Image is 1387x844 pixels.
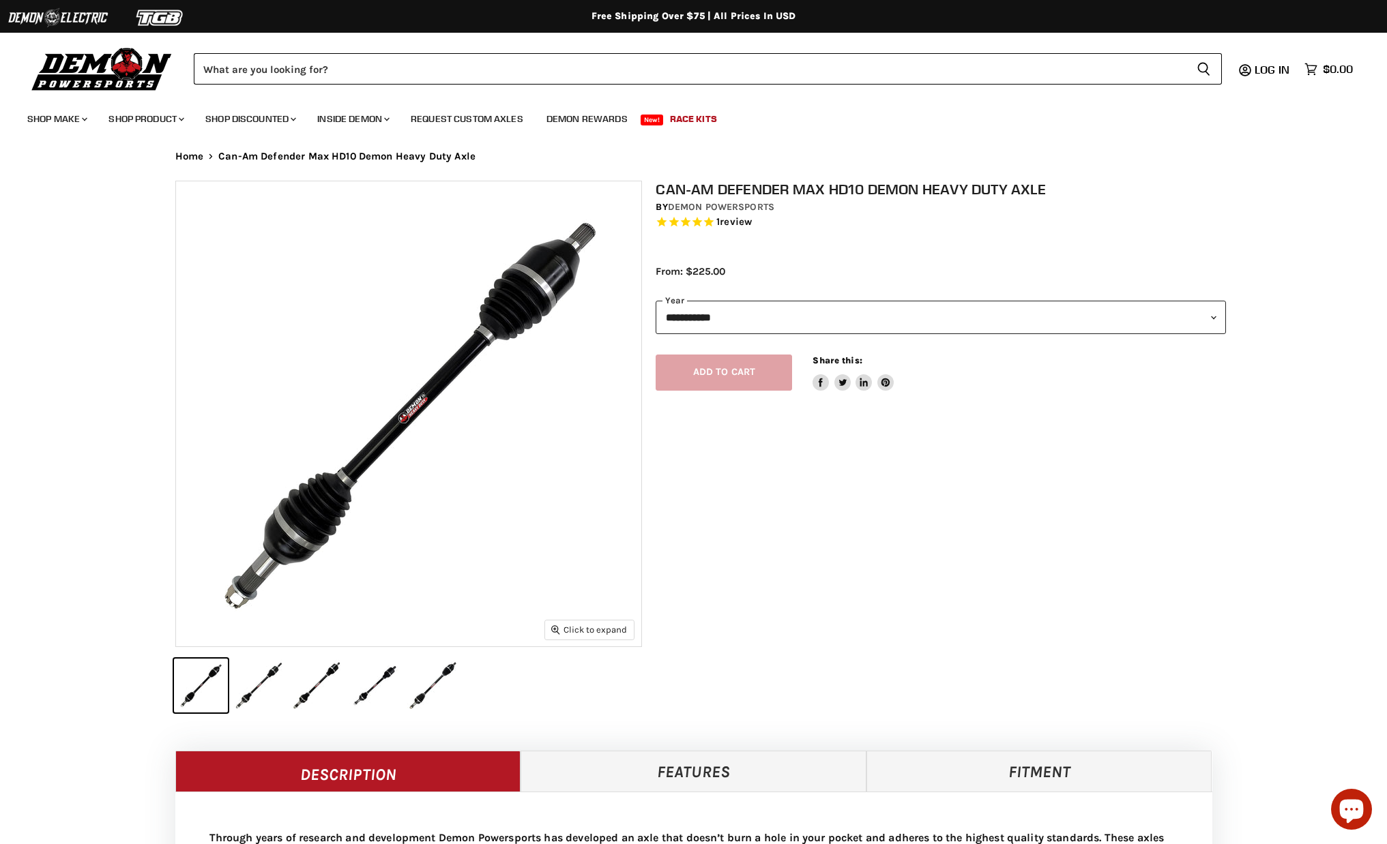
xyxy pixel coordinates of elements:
a: Fitment [866,751,1212,792]
button: IMAGE thumbnail [290,659,344,712]
span: Click to expand [551,624,627,635]
a: Inside Demon [307,105,398,133]
span: Rated 5.0 out of 5 stars 1 reviews [656,215,1226,230]
a: Description [175,751,521,792]
span: From: $225.00 [656,265,725,277]
input: Search [194,53,1186,85]
span: Can-Am Defender Max HD10 Demon Heavy Duty Axle [218,151,476,162]
button: Click to expand [545,620,634,639]
a: Shop Make [17,105,96,133]
img: TGB Logo 2 [109,5,211,31]
form: Product [194,53,1222,85]
h1: Can-Am Defender Max HD10 Demon Heavy Duty Axle [656,181,1226,198]
span: Share this: [813,355,862,365]
nav: Breadcrumbs [148,151,1240,162]
select: year [656,301,1226,334]
div: by [656,200,1226,215]
button: IMAGE thumbnail [406,659,460,712]
a: $0.00 [1298,59,1360,79]
span: Log in [1255,63,1289,76]
a: Request Custom Axles [400,105,534,133]
a: Shop Discounted [195,105,304,133]
a: Demon Rewards [536,105,638,133]
a: Features [521,751,866,792]
a: Race Kits [660,105,727,133]
img: IMAGE [176,181,641,646]
span: review [720,215,752,228]
a: Shop Product [98,105,192,133]
span: $0.00 [1323,63,1353,76]
span: 1 reviews [716,215,752,228]
a: Home [175,151,204,162]
button: Search [1186,53,1222,85]
ul: Main menu [17,100,1349,133]
span: New! [641,115,664,125]
aside: Share this: [813,355,894,391]
img: Demon Powersports [27,44,177,93]
div: Free Shipping Over $75 | All Prices In USD [148,10,1240,22]
a: Log in [1249,63,1298,76]
a: Demon Powersports [668,201,774,213]
inbox-online-store-chat: Shopify online store chat [1327,789,1376,833]
button: IMAGE thumbnail [174,659,228,712]
img: Demon Electric Logo 2 [7,5,109,31]
button: IMAGE thumbnail [348,659,402,712]
button: IMAGE thumbnail [232,659,286,712]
